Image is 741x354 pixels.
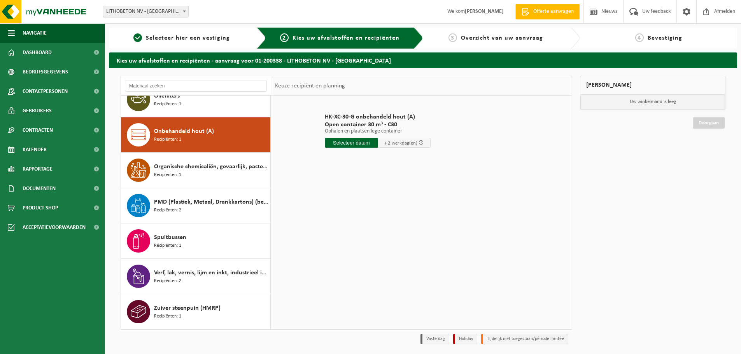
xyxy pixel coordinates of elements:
[515,4,580,19] a: Offerte aanvragen
[121,82,271,117] button: Oliefilters Recipiënten: 1
[23,159,53,179] span: Rapportage
[121,294,271,329] button: Zuiver steenpuin (HMRP) Recipiënten: 1
[481,334,568,344] li: Tijdelijk niet toegestaan/période limitée
[465,9,504,14] strong: [PERSON_NAME]
[121,188,271,223] button: PMD (Plastiek, Metaal, Drankkartons) (bedrijven) Recipiënten: 2
[325,129,431,134] p: Ophalen en plaatsen lege container
[23,23,47,43] span: Navigatie
[580,76,725,94] div: [PERSON_NAME]
[23,120,53,140] span: Contracten
[154,171,181,179] span: Recipiënten: 1
[154,303,221,313] span: Zuiver steenpuin (HMRP)
[461,35,543,41] span: Overzicht van uw aanvraag
[325,121,431,129] span: Open container 30 m³ - C30
[580,94,725,109] p: Uw winkelmand is leeg
[109,52,737,68] h2: Kies uw afvalstoffen en recipiënten - aanvraag voor 01-200338 - LITHOBETON NV - [GEOGRAPHIC_DATA]
[125,80,267,92] input: Materiaal zoeken
[154,136,181,143] span: Recipiënten: 1
[531,8,576,16] span: Offerte aanvragen
[23,82,68,101] span: Contactpersonen
[280,33,289,42] span: 2
[23,179,56,198] span: Documenten
[693,117,725,129] a: Doorgaan
[384,141,417,146] span: + 2 werkdag(en)
[648,35,682,41] span: Bevestiging
[133,33,142,42] span: 1
[113,33,251,43] a: 1Selecteer hier een vestiging
[271,76,349,96] div: Keuze recipiënt en planning
[154,207,181,214] span: Recipiënten: 2
[293,35,399,41] span: Kies uw afvalstoffen en recipiënten
[325,113,431,121] span: HK-XC-30-G onbehandeld hout (A)
[154,233,186,242] span: Spuitbussen
[103,6,189,17] span: LITHOBETON NV - SNAASKERKE
[154,313,181,320] span: Recipiënten: 1
[420,334,449,344] li: Vaste dag
[121,117,271,153] button: Onbehandeld hout (A) Recipiënten: 1
[121,259,271,294] button: Verf, lak, vernis, lijm en inkt, industrieel in kleinverpakking Recipiënten: 2
[23,43,52,62] span: Dashboard
[154,277,181,285] span: Recipiënten: 2
[325,138,378,148] input: Selecteer datum
[103,6,188,17] span: LITHOBETON NV - SNAASKERKE
[23,140,47,159] span: Kalender
[448,33,457,42] span: 3
[23,198,58,218] span: Product Shop
[154,101,181,108] span: Recipiënten: 1
[23,218,86,237] span: Acceptatievoorwaarden
[23,62,68,82] span: Bedrijfsgegevens
[146,35,230,41] span: Selecteer hier een vestiging
[154,197,268,207] span: PMD (Plastiek, Metaal, Drankkartons) (bedrijven)
[154,242,181,249] span: Recipiënten: 1
[154,91,180,101] span: Oliefilters
[121,153,271,188] button: Organische chemicaliën, gevaarlijk, pasteus Recipiënten: 1
[453,334,477,344] li: Holiday
[635,33,644,42] span: 4
[23,101,52,120] span: Gebruikers
[154,268,268,277] span: Verf, lak, vernis, lijm en inkt, industrieel in kleinverpakking
[121,223,271,259] button: Spuitbussen Recipiënten: 1
[154,127,214,136] span: Onbehandeld hout (A)
[154,162,268,171] span: Organische chemicaliën, gevaarlijk, pasteus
